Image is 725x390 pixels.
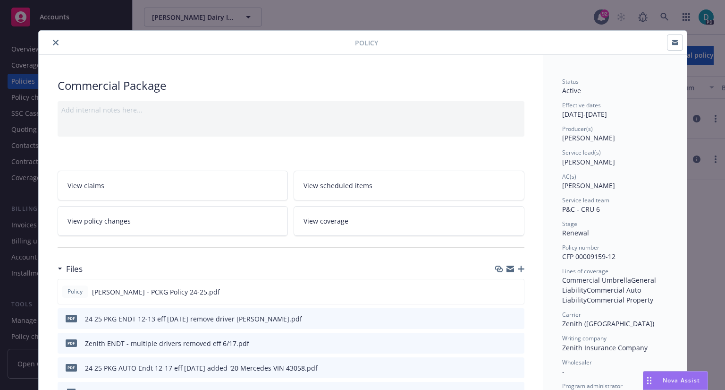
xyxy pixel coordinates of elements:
[294,206,524,236] a: View coverage
[85,363,318,373] div: 24 25 PKG AUTO Endt 12-17 eff [DATE] added '20 Mercedes VIN 43058.pdf
[663,376,700,384] span: Nova Assist
[562,78,579,86] span: Status
[512,338,521,348] button: preview file
[643,372,655,390] div: Drag to move
[562,367,565,376] span: -
[85,338,249,348] div: Zenith ENDT - multiple drivers removed eff 6/17.pdf
[562,228,589,237] span: Renewal
[66,263,83,275] h3: Files
[562,334,607,342] span: Writing company
[562,276,658,295] span: General Liability
[497,287,504,297] button: download file
[643,371,708,390] button: Nova Assist
[61,105,521,115] div: Add internal notes here...
[562,157,615,166] span: [PERSON_NAME]
[562,267,608,275] span: Lines of coverage
[67,216,131,226] span: View policy changes
[562,286,643,304] span: Commercial Auto Liability
[512,287,520,297] button: preview file
[562,243,599,251] span: Policy number
[562,133,615,142] span: [PERSON_NAME]
[562,101,601,109] span: Effective dates
[562,181,615,190] span: [PERSON_NAME]
[562,358,592,366] span: Wholesaler
[497,363,505,373] button: download file
[562,220,577,228] span: Stage
[562,173,576,181] span: AC(s)
[58,78,524,94] div: Commercial Package
[562,86,581,95] span: Active
[562,205,600,214] span: P&C - CRU 6
[512,314,521,324] button: preview file
[497,338,505,348] button: download file
[66,287,84,296] span: Policy
[58,206,288,236] a: View policy changes
[92,287,220,297] span: [PERSON_NAME] - PCKG Policy 24-25.pdf
[303,181,372,191] span: View scheduled items
[562,343,648,352] span: Zenith Insurance Company
[66,315,77,322] span: pdf
[562,311,581,319] span: Carrier
[66,364,77,371] span: pdf
[562,125,593,133] span: Producer(s)
[562,196,609,204] span: Service lead team
[562,319,654,328] span: Zenith ([GEOGRAPHIC_DATA])
[562,252,615,261] span: CFP 00009159-12
[66,339,77,347] span: pdf
[50,37,61,48] button: close
[58,263,83,275] div: Files
[562,382,623,390] span: Program administrator
[497,314,505,324] button: download file
[587,295,653,304] span: Commercial Property
[303,216,348,226] span: View coverage
[562,276,631,285] span: Commercial Umbrella
[562,148,601,156] span: Service lead(s)
[562,101,668,119] div: [DATE] - [DATE]
[58,171,288,200] a: View claims
[355,38,378,48] span: Policy
[67,181,104,191] span: View claims
[512,363,521,373] button: preview file
[85,314,302,324] div: 24 25 PKG ENDT 12-13 eff [DATE] remove driver [PERSON_NAME].pdf
[294,171,524,200] a: View scheduled items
